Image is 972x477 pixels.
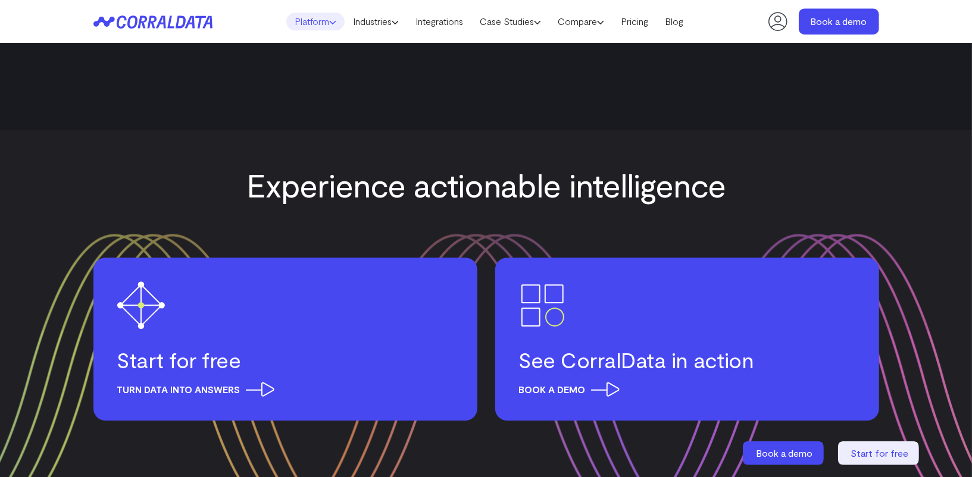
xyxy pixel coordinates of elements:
[117,347,454,373] h3: Start for free
[117,382,274,397] span: Turn data into answers
[93,258,477,420] a: Start for free Turn data into answers
[519,347,855,373] h3: See CorralData in action
[851,447,909,459] span: Start for free
[838,441,921,465] a: Start for free
[407,12,471,30] a: Integrations
[743,441,826,465] a: Book a demo
[495,258,879,420] a: See CorralData in action Book a demo
[471,12,549,30] a: Case Studies
[286,12,345,30] a: Platform
[657,12,692,30] a: Blog
[612,12,657,30] a: Pricing
[799,8,879,34] a: Book a demo
[757,447,813,459] span: Book a demo
[345,12,407,30] a: Industries
[519,382,620,397] span: Book a demo
[549,12,612,30] a: Compare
